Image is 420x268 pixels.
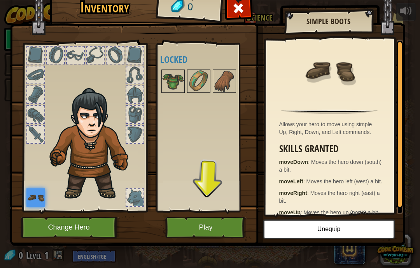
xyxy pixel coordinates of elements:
[279,178,303,184] strong: moveLeft
[308,159,311,165] span: :
[301,209,304,216] span: :
[188,70,210,92] img: portrait.png
[160,54,252,64] h4: Locked
[281,110,377,114] img: hr.png
[279,120,384,136] div: Allows your hero to move using simple Up, Right, Down, and Left commands.
[279,159,308,165] strong: moveDown
[292,17,365,26] h2: Simple Boots
[303,178,306,184] span: :
[162,70,184,92] img: portrait.png
[165,217,247,238] button: Play
[279,209,301,216] strong: moveUp
[279,190,380,204] span: Moves the hero right (east) a bit.
[46,88,141,201] img: hair_2.png
[279,190,307,196] strong: moveRight
[213,70,235,92] img: portrait.png
[263,219,395,239] button: Unequip
[279,144,384,154] h3: Skills Granted
[21,217,119,238] button: Change Hero
[26,188,45,207] img: portrait.png
[304,45,355,96] img: portrait.png
[304,209,380,216] span: Moves the hero up (north) a bit.
[279,159,382,173] span: Moves the hero down (south) a bit.
[306,178,382,184] span: Moves the hero left (west) a bit.
[307,190,310,196] span: :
